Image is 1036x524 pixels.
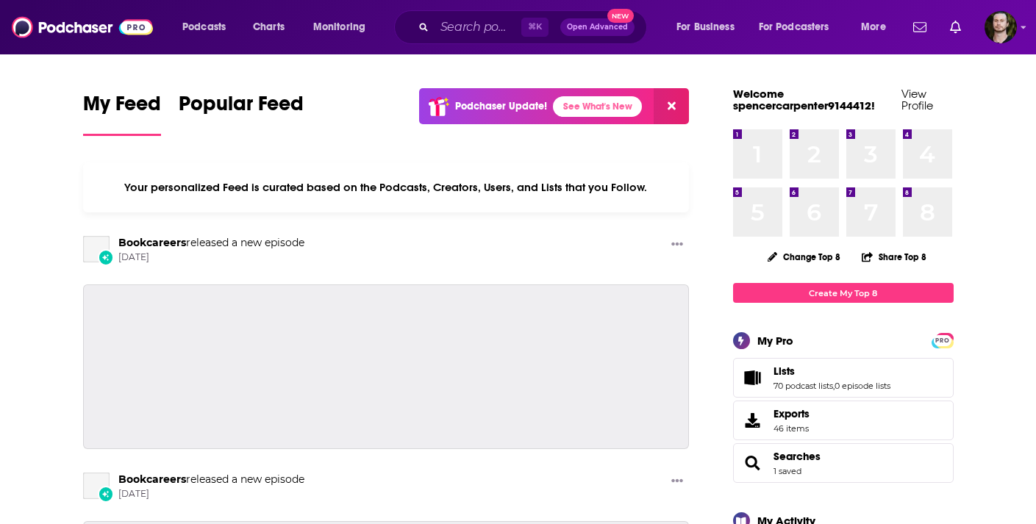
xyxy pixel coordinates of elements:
[774,466,801,476] a: 1 saved
[408,10,661,44] div: Search podcasts, credits, & more...
[553,96,642,117] a: See What's New
[738,453,768,473] a: Searches
[83,162,690,212] div: Your personalized Feed is curated based on the Podcasts, Creators, Users, and Lists that you Follow.
[303,15,385,39] button: open menu
[738,367,768,388] a: Lists
[861,17,886,37] span: More
[738,410,768,431] span: Exports
[243,15,293,39] a: Charts
[774,365,795,378] span: Lists
[12,13,153,41] img: Podchaser - Follow, Share and Rate Podcasts
[118,488,304,500] span: [DATE]
[835,381,890,391] a: 0 episode lists
[179,91,304,125] span: Popular Feed
[907,15,932,40] a: Show notifications dropdown
[733,358,954,398] span: Lists
[861,243,927,271] button: Share Top 8
[567,24,628,31] span: Open Advanced
[757,334,793,348] div: My Pro
[435,15,521,39] input: Search podcasts, credits, & more...
[83,236,110,262] a: Bookcareers
[118,473,186,486] a: Bookcareers
[774,365,890,378] a: Lists
[172,15,245,39] button: open menu
[749,15,851,39] button: open menu
[774,423,810,434] span: 46 items
[560,18,635,36] button: Open AdvancedNew
[985,11,1017,43] img: User Profile
[901,87,933,112] a: View Profile
[83,91,161,136] a: My Feed
[985,11,1017,43] button: Show profile menu
[774,450,821,463] a: Searches
[665,236,689,254] button: Show More Button
[98,486,114,502] div: New Episode
[934,334,951,345] a: PRO
[253,17,285,37] span: Charts
[833,381,835,391] span: ,
[733,443,954,483] span: Searches
[665,473,689,491] button: Show More Button
[985,11,1017,43] span: Logged in as OutlierAudio
[83,473,110,499] a: Bookcareers
[759,17,829,37] span: For Podcasters
[118,251,304,264] span: [DATE]
[774,381,833,391] a: 70 podcast lists
[179,91,304,136] a: Popular Feed
[182,17,226,37] span: Podcasts
[774,407,810,420] span: Exports
[733,283,954,303] a: Create My Top 8
[851,15,904,39] button: open menu
[944,15,967,40] a: Show notifications dropdown
[455,100,547,112] p: Podchaser Update!
[118,236,186,249] a: Bookcareers
[676,17,735,37] span: For Business
[83,91,161,125] span: My Feed
[759,248,850,266] button: Change Top 8
[607,9,634,23] span: New
[98,249,114,265] div: New Episode
[666,15,753,39] button: open menu
[733,87,875,112] a: Welcome spencercarpenter9144412!
[521,18,549,37] span: ⌘ K
[118,236,304,250] h3: released a new episode
[313,17,365,37] span: Monitoring
[118,473,304,487] h3: released a new episode
[733,401,954,440] a: Exports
